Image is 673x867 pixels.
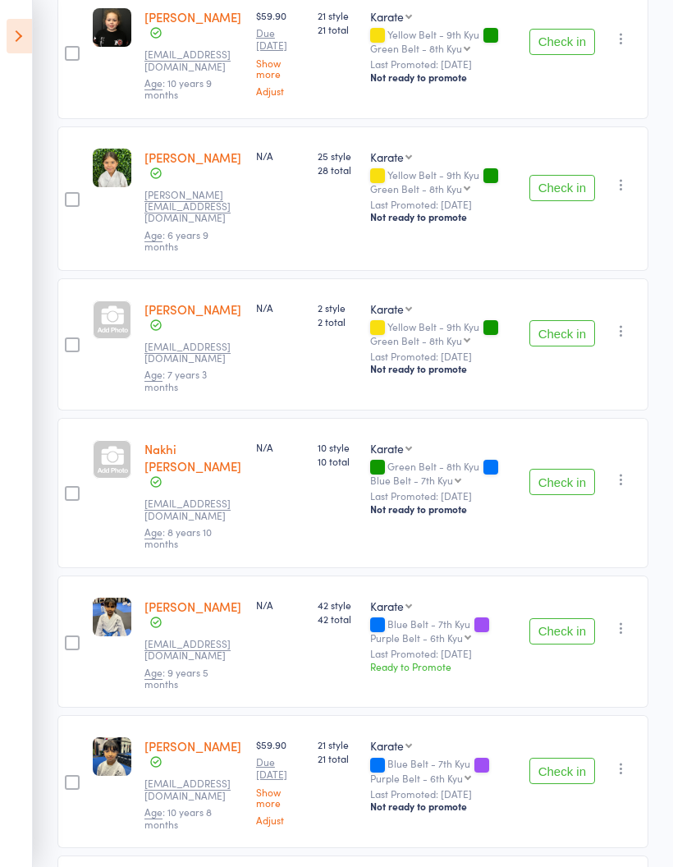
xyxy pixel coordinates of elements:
[256,57,304,79] a: Show more
[256,300,304,314] div: N/A
[370,475,453,485] div: Blue Belt - 7th Kyu
[370,598,404,614] div: Karate
[144,598,241,615] a: [PERSON_NAME]
[93,598,131,636] img: image1747812035.png
[370,321,515,346] div: Yellow Belt - 9th Kyu
[370,788,515,800] small: Last Promoted: [DATE]
[318,737,357,751] span: 21 style
[144,737,241,755] a: [PERSON_NAME]
[370,659,515,673] div: Ready to Promote
[256,149,304,163] div: N/A
[370,800,515,813] div: Not ready to promote
[256,85,304,96] a: Adjust
[93,737,131,776] img: image1748590130.png
[370,183,462,194] div: Green Belt - 8th Kyu
[370,29,515,53] div: Yellow Belt - 9th Kyu
[144,367,207,392] span: : 7 years 3 months
[529,618,595,645] button: Check in
[144,76,212,101] span: : 10 years 9 months
[144,638,243,662] small: yadav_abha@hotmail.com
[144,498,243,521] small: hazemshammas@yahoo.com.au
[370,149,404,165] div: Karate
[256,787,304,808] a: Show more
[318,22,357,36] span: 21 total
[256,440,304,454] div: N/A
[370,632,463,643] div: Purple Belt - 6th Kyu
[144,48,243,72] small: glenwiblin@yahoo.com.au
[370,71,515,84] div: Not ready to promote
[318,454,357,468] span: 10 total
[318,163,357,177] span: 28 total
[144,189,243,224] small: effie.saaib@outlook.com
[144,440,241,475] a: Nakhi [PERSON_NAME]
[318,751,357,765] span: 21 total
[370,618,515,643] div: Blue Belt - 7th Kyu
[370,335,462,346] div: Green Belt - 8th Kyu
[370,210,515,223] div: Not ready to promote
[370,58,515,70] small: Last Promoted: [DATE]
[144,778,243,801] small: ayazaslam@gmail.com
[370,362,515,375] div: Not ready to promote
[370,502,515,516] div: Not ready to promote
[256,8,304,96] div: $59.90
[256,598,304,612] div: N/A
[370,43,462,53] div: Green Belt - 8th Kyu
[256,814,304,825] a: Adjust
[144,665,208,690] span: : 9 years 5 months
[256,737,304,825] div: $59.90
[144,341,243,365] small: hazemshammas@yahoo.com.au
[318,8,357,22] span: 21 style
[529,29,595,55] button: Check in
[529,320,595,346] button: Check in
[370,461,515,485] div: Green Belt - 8th Kyu
[318,440,357,454] span: 10 style
[529,758,595,784] button: Check in
[370,758,515,782] div: Blue Belt - 7th Kyu
[370,440,404,456] div: Karate
[370,773,463,783] div: Purple Belt - 6th Kyu
[529,175,595,201] button: Check in
[144,300,241,318] a: [PERSON_NAME]
[318,314,357,328] span: 2 total
[144,149,241,166] a: [PERSON_NAME]
[529,469,595,495] button: Check in
[370,351,515,362] small: Last Promoted: [DATE]
[318,149,357,163] span: 25 style
[144,525,212,550] span: : 8 years 10 months
[318,612,357,626] span: 42 total
[93,149,131,187] img: image1743570214.png
[144,227,208,253] span: : 6 years 9 months
[144,8,241,25] a: [PERSON_NAME]
[370,199,515,210] small: Last Promoted: [DATE]
[93,8,131,47] img: image1743746213.png
[256,27,304,51] small: Due [DATE]
[318,598,357,612] span: 42 style
[370,648,515,659] small: Last Promoted: [DATE]
[318,300,357,314] span: 2 style
[144,805,212,830] span: : 10 years 8 months
[370,8,404,25] div: Karate
[256,756,304,780] small: Due [DATE]
[370,737,404,754] div: Karate
[370,169,515,194] div: Yellow Belt - 9th Kyu
[370,300,404,317] div: Karate
[370,490,515,502] small: Last Promoted: [DATE]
